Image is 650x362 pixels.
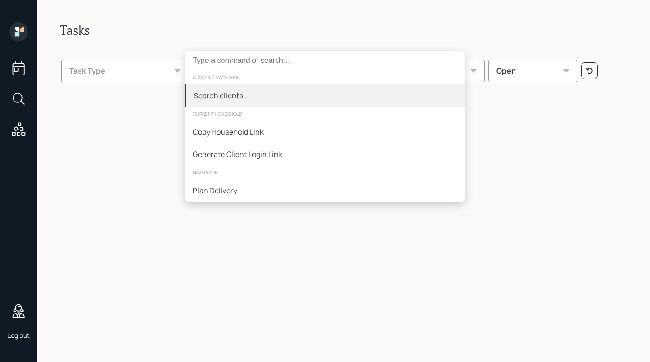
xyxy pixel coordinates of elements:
[194,90,249,101] div: Search clients...
[185,107,465,121] div: current household
[193,149,282,160] div: Generate Client Login Link
[193,185,237,196] div: Plan Delivery
[185,165,465,179] div: navigation
[185,51,465,70] input: Type a command or search…
[185,70,465,84] div: account switcher
[193,126,264,137] div: Copy Household Link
